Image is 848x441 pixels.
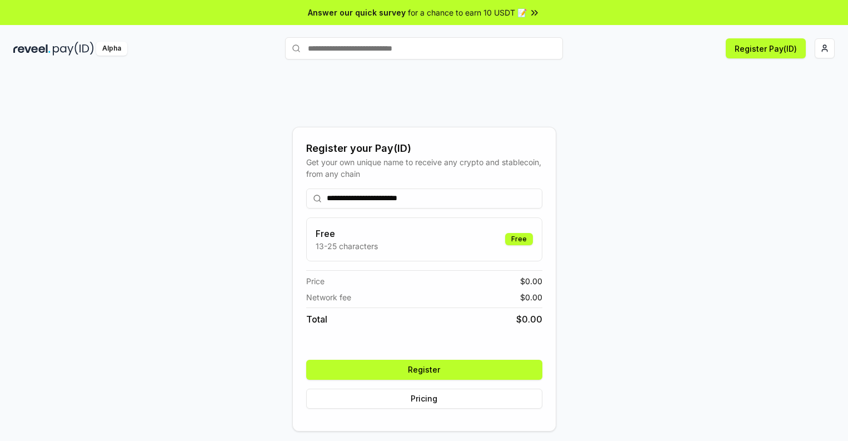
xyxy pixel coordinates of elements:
[726,38,806,58] button: Register Pay(ID)
[53,42,94,56] img: pay_id
[306,360,542,380] button: Register
[13,42,51,56] img: reveel_dark
[306,389,542,409] button: Pricing
[306,275,325,287] span: Price
[306,141,542,156] div: Register your Pay(ID)
[308,7,406,18] span: Answer our quick survey
[408,7,527,18] span: for a chance to earn 10 USDT 📝
[96,42,127,56] div: Alpha
[306,291,351,303] span: Network fee
[505,233,533,245] div: Free
[316,240,378,252] p: 13-25 characters
[520,275,542,287] span: $ 0.00
[306,313,327,326] span: Total
[316,227,378,240] h3: Free
[520,291,542,303] span: $ 0.00
[306,156,542,180] div: Get your own unique name to receive any crypto and stablecoin, from any chain
[516,313,542,326] span: $ 0.00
